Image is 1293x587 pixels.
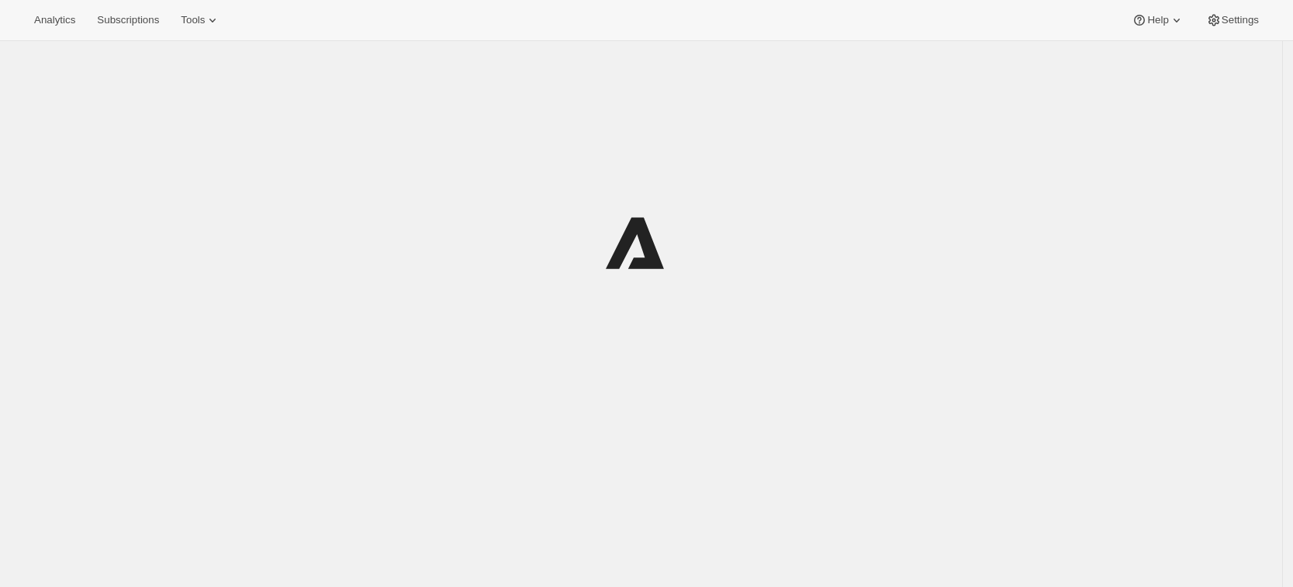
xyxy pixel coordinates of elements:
button: Settings [1197,9,1268,31]
button: Tools [171,9,230,31]
span: Help [1147,14,1168,26]
span: Subscriptions [97,14,159,26]
button: Help [1122,9,1193,31]
span: Analytics [34,14,75,26]
span: Tools [181,14,205,26]
button: Analytics [25,9,85,31]
span: Settings [1222,14,1259,26]
button: Subscriptions [88,9,168,31]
